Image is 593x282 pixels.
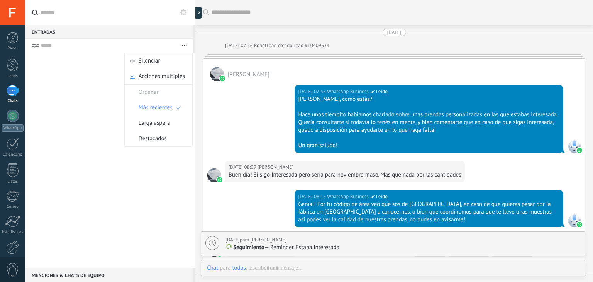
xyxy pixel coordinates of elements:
[298,142,560,149] div: Un gran saludo!
[567,139,581,153] span: WhatsApp Business
[2,179,24,184] div: Listas
[229,171,461,179] div: Buen día! Si sigo Interesada pero seria para noviembre maso. Mas que nada por las cantidades
[567,213,581,227] span: WhatsApp Business
[207,168,221,182] span: Laura
[246,264,247,272] span: :
[298,88,327,95] div: [DATE] 07:56
[232,264,246,271] div: todos
[25,268,193,282] div: Menciones & Chats de equipo
[254,42,266,49] span: Robot
[25,25,193,39] div: Entradas
[139,116,170,131] span: Larga espera
[298,193,327,200] div: [DATE] 08:15
[577,148,582,153] img: waba.svg
[298,111,560,134] div: Hace unos tiempito habíamos charlado sobre unas prendas personalizadas en las que estabas interes...
[139,131,167,146] span: Destacados
[139,100,173,116] span: Más recientes
[2,229,24,234] div: Estadísticas
[327,193,369,200] span: WhatsApp Business
[2,204,24,209] div: Correo
[298,95,560,103] div: [PERSON_NAME], cómo estás?
[139,85,159,100] span: Ordenar
[298,200,560,224] div: Genial! Por tu código de área veo que sos de [GEOGRAPHIC_DATA], en caso de que quieras pasar por ...
[2,152,24,157] div: Calendario
[228,71,269,78] span: Laura
[229,163,258,171] div: [DATE] 08:09
[327,88,369,95] span: WhatsApp Business
[220,264,230,272] span: para
[2,46,24,51] div: Panel
[225,236,240,243] span: [DATE]
[376,88,388,95] span: Leído
[233,244,264,251] span: Seguimiento
[210,67,224,81] span: Laura
[387,29,402,36] div: [DATE]
[577,222,582,227] img: waba.svg
[217,177,222,182] img: waba.svg
[139,69,185,84] span: Acciones múltiples
[225,244,581,251] p: — Reminder. Estaba interesada
[194,7,202,19] div: Mostrar
[139,53,160,69] span: Silenciar
[2,74,24,79] div: Leads
[220,76,225,81] img: waba.svg
[2,124,24,132] div: WhatsApp
[376,193,388,200] span: Leído
[258,163,293,171] span: Laura
[225,42,254,49] div: [DATE] 07:56
[225,236,286,244] div: para [PERSON_NAME]
[2,99,24,104] div: Chats
[266,42,293,49] div: Lead creado:
[293,42,329,49] a: Lead #10409634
